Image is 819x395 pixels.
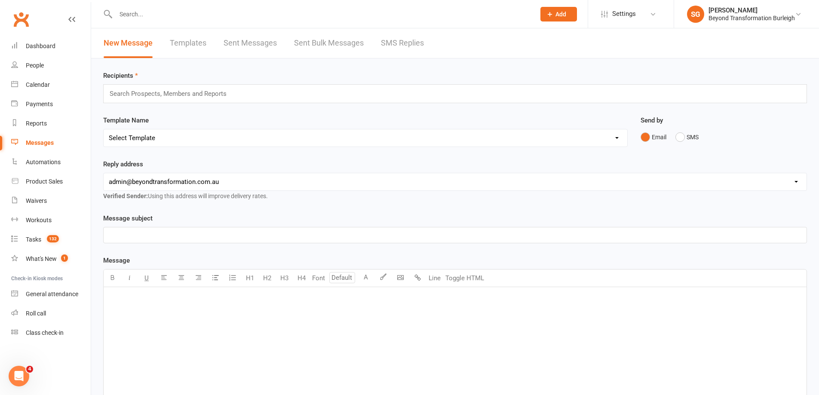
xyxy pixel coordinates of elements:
[11,323,91,343] a: Class kiosk mode
[103,70,138,81] label: Recipients
[310,269,327,287] button: Font
[26,366,33,373] span: 4
[47,235,59,242] span: 132
[540,7,577,21] button: Add
[709,14,795,22] div: Beyond Transformation Burleigh
[26,81,50,88] div: Calendar
[11,230,91,249] a: Tasks 132
[426,269,443,287] button: Line
[675,129,699,145] button: SMS
[103,255,130,266] label: Message
[103,213,153,224] label: Message subject
[11,56,91,75] a: People
[103,193,148,199] strong: Verified Sender:
[109,88,235,99] input: Search Prospects, Members and Reports
[443,269,486,287] button: Toggle HTML
[709,6,795,14] div: [PERSON_NAME]
[144,274,149,282] span: U
[241,269,258,287] button: H1
[26,291,78,297] div: General attendance
[26,43,55,49] div: Dashboard
[687,6,704,23] div: SG
[293,269,310,287] button: H4
[11,172,91,191] a: Product Sales
[170,28,206,58] a: Templates
[26,178,63,185] div: Product Sales
[381,28,424,58] a: SMS Replies
[103,193,268,199] span: Using this address will improve delivery rates.
[26,139,54,146] div: Messages
[103,159,143,169] label: Reply address
[113,8,529,20] input: Search...
[11,133,91,153] a: Messages
[641,129,666,145] button: Email
[612,4,636,24] span: Settings
[26,197,47,204] div: Waivers
[26,217,52,224] div: Workouts
[26,310,46,317] div: Roll call
[555,11,566,18] span: Add
[224,28,277,58] a: Sent Messages
[11,249,91,269] a: What's New1
[138,269,155,287] button: U
[9,366,29,386] iframe: Intercom live chat
[11,304,91,323] a: Roll call
[11,191,91,211] a: Waivers
[26,159,61,165] div: Automations
[294,28,364,58] a: Sent Bulk Messages
[61,254,68,262] span: 1
[641,115,663,126] label: Send by
[11,95,91,114] a: Payments
[26,236,41,243] div: Tasks
[276,269,293,287] button: H3
[258,269,276,287] button: H2
[103,115,149,126] label: Template Name
[26,62,44,69] div: People
[329,272,355,283] input: Default
[26,120,47,127] div: Reports
[357,269,374,287] button: A
[26,255,57,262] div: What's New
[104,28,153,58] a: New Message
[26,101,53,107] div: Payments
[26,329,64,336] div: Class check-in
[11,114,91,133] a: Reports
[11,75,91,95] a: Calendar
[11,37,91,56] a: Dashboard
[11,211,91,230] a: Workouts
[11,285,91,304] a: General attendance kiosk mode
[11,153,91,172] a: Automations
[10,9,32,30] a: Clubworx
